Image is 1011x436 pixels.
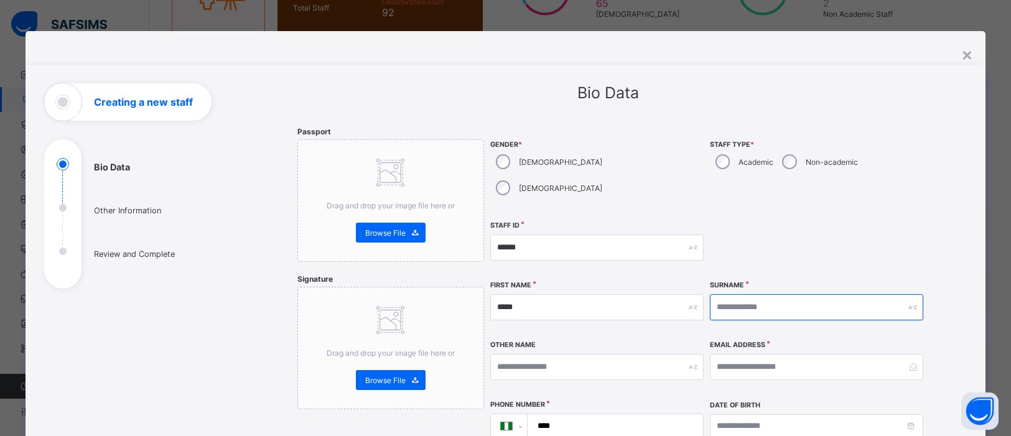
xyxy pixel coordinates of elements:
label: First Name [490,281,531,289]
label: Academic [738,157,773,167]
div: Drag and drop your image file here orBrowse File [297,139,484,262]
label: Phone Number [490,401,545,409]
span: Passport [297,127,331,136]
span: Drag and drop your image file here or [327,348,455,358]
button: Open asap [961,392,999,430]
h1: Creating a new staff [94,97,193,107]
span: Bio Data [577,83,639,102]
span: Browse File [365,376,406,385]
label: Staff ID [490,221,519,230]
span: Staff Type [710,141,923,149]
label: Date of Birth [710,401,760,409]
label: [DEMOGRAPHIC_DATA] [519,157,602,167]
label: [DEMOGRAPHIC_DATA] [519,183,602,193]
div: Drag and drop your image file here orBrowse File [297,287,484,409]
span: Signature [297,274,333,284]
label: Surname [710,281,744,289]
div: × [961,44,973,65]
label: Email Address [710,341,765,349]
label: Other Name [490,341,536,349]
span: Browse File [365,228,406,238]
span: Gender [490,141,704,149]
span: Drag and drop your image file here or [327,201,455,210]
label: Non-academic [806,157,858,167]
